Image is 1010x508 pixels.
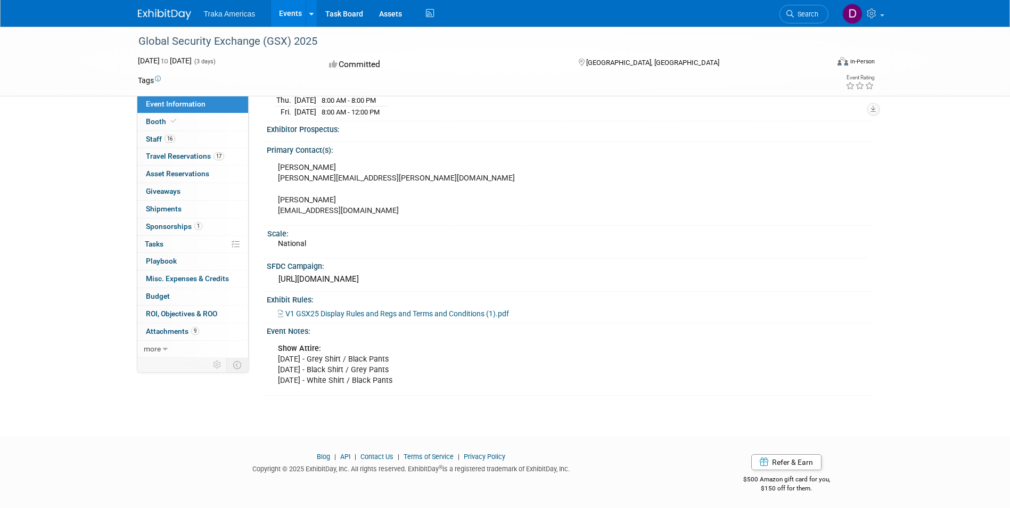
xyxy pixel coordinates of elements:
span: 17 [214,152,224,160]
a: ROI, Objectives & ROO [137,306,248,323]
span: National [278,239,306,248]
div: $150 off for them. [701,484,873,493]
a: Booth [137,113,248,130]
span: (3 days) [193,58,216,65]
td: Fri. [275,106,294,117]
div: Primary Contact(s): [267,142,873,155]
span: Asset Reservations [146,169,209,178]
a: Misc. Expenses & Credits [137,271,248,288]
span: 8:00 AM - 12:00 PM [322,108,380,116]
div: [DATE] - Grey Shirt / Black Pants [DATE] - Black Shirt / Grey Pants [DATE] - White Shirt / Black ... [270,338,754,391]
img: Format-Inperson.png [837,57,848,65]
b: Show Attire: [278,344,321,353]
a: V1 GSX25 Display Rules and Regs and Terms and Conditions (1).pdf [278,309,509,318]
span: V1 GSX25 Display Rules and Regs and Terms and Conditions (1).pdf [285,309,509,318]
a: Staff16 [137,131,248,148]
div: Exhibit Rules: [267,292,873,305]
img: ExhibitDay [138,9,191,20]
i: Booth reservation complete [171,118,176,124]
sup: ® [439,464,442,470]
span: Budget [146,292,170,300]
span: Travel Reservations [146,152,224,160]
a: Search [779,5,828,23]
td: [DATE] [294,95,316,106]
a: Event Information [137,96,248,113]
span: Sponsorships [146,222,202,231]
img: Dorothy Pecoraro [842,4,863,24]
a: Shipments [137,201,248,218]
span: to [160,56,170,65]
a: Travel Reservations17 [137,148,248,165]
span: 9 [191,327,199,335]
td: Tags [138,75,161,86]
span: | [455,453,462,461]
a: Playbook [137,253,248,270]
span: 8:00 AM - 8:00 PM [322,96,376,104]
span: Staff [146,135,175,143]
div: [URL][DOMAIN_NAME] [275,271,865,288]
span: [GEOGRAPHIC_DATA], [GEOGRAPHIC_DATA] [586,59,719,67]
a: more [137,341,248,358]
a: Refer & Earn [751,454,822,470]
a: Sponsorships1 [137,218,248,235]
span: 16 [165,135,175,143]
div: Copyright © 2025 ExhibitDay, Inc. All rights reserved. ExhibitDay is a registered trademark of Ex... [138,462,685,474]
span: | [332,453,339,461]
div: Event Format [766,55,875,71]
a: Contact Us [360,453,393,461]
div: Event Notes: [267,323,873,337]
a: Attachments9 [137,323,248,340]
div: $500 Amazon gift card for you, [701,468,873,493]
span: Shipments [146,204,182,213]
td: Toggle Event Tabs [226,358,248,372]
span: Traka Americas [204,10,256,18]
div: Scale: [267,226,868,239]
td: [DATE] [294,106,316,117]
a: API [340,453,350,461]
a: Terms of Service [404,453,454,461]
span: Attachments [146,327,199,335]
div: SFDC Campaign: [267,258,873,272]
span: | [352,453,359,461]
a: Blog [317,453,330,461]
div: Global Security Exchange (GSX) 2025 [135,32,812,51]
span: Misc. Expenses & Credits [146,274,229,283]
div: Event Rating [845,75,874,80]
a: Asset Reservations [137,166,248,183]
span: Tasks [145,240,163,248]
span: ROI, Objectives & ROO [146,309,217,318]
span: 1 [194,222,202,230]
span: Search [794,10,818,18]
div: Exhibitor Prospectus: [267,121,873,135]
div: Committed [326,55,561,74]
a: Tasks [137,236,248,253]
td: Personalize Event Tab Strip [208,358,227,372]
a: Giveaways [137,183,248,200]
span: | [395,453,402,461]
div: In-Person [850,58,875,65]
td: Thu. [275,95,294,106]
span: Giveaways [146,187,180,195]
span: Booth [146,117,178,126]
div: [PERSON_NAME] [PERSON_NAME][EMAIL_ADDRESS][PERSON_NAME][DOMAIN_NAME] [PERSON_NAME] [EMAIL_ADDRESS... [270,157,754,221]
a: Budget [137,288,248,305]
span: Event Information [146,100,206,108]
span: [DATE] [DATE] [138,56,192,65]
span: more [144,345,161,353]
a: Privacy Policy [464,453,505,461]
span: Playbook [146,257,177,265]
